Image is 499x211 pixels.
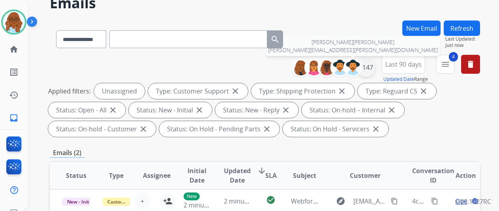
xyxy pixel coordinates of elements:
[224,197,266,205] span: 2 minutes ago
[9,113,19,123] mat-icon: inbox
[224,166,251,185] span: Updated Date
[302,102,404,118] div: Status: On-hold – Internal
[184,166,211,185] span: Initial Date
[466,60,475,69] mat-icon: delete
[311,38,353,46] span: [PERSON_NAME]
[270,35,280,44] mat-icon: search
[419,86,428,96] mat-icon: close
[358,83,436,99] div: Type: Reguard CS
[371,124,381,134] mat-icon: close
[66,171,86,180] span: Status
[456,196,472,206] span: Open
[148,83,248,99] div: Type: Customer Support
[293,171,316,180] span: Subject
[266,195,276,205] mat-icon: check_circle
[257,166,266,176] mat-icon: arrow_downward
[445,42,480,49] span: Just now
[184,201,226,209] span: 2 minutes ago
[94,83,145,99] div: Unassigned
[129,102,212,118] div: Status: New - Initial
[9,90,19,100] mat-icon: history
[48,102,126,118] div: Status: Open - All
[139,124,148,134] mat-icon: close
[48,121,156,137] div: Status: On-hold - Customer
[48,86,91,96] p: Applied filters:
[251,83,355,99] div: Type: Shipping Protection
[231,86,240,96] mat-icon: close
[141,196,144,206] span: +
[383,76,428,82] span: Range
[436,55,455,74] button: 4
[283,121,388,137] div: Status: On Hold - Servicers
[353,196,386,206] span: [EMAIL_ADDRESS][DOMAIN_NAME]
[62,198,99,206] span: New - Initial
[412,166,454,185] span: Conversation ID
[108,105,118,115] mat-icon: close
[356,58,375,77] div: +147
[262,124,272,134] mat-icon: close
[440,162,480,189] th: Action
[391,198,398,205] mat-icon: content_copy
[385,63,422,66] span: Last 90 days
[431,198,438,205] mat-icon: content_copy
[337,86,347,96] mat-icon: close
[9,45,19,54] mat-icon: home
[163,196,173,206] mat-icon: person_add
[184,192,200,200] p: New
[215,102,298,118] div: Status: New - Reply
[291,197,470,205] span: Webform from [EMAIL_ADDRESS][DOMAIN_NAME] on [DATE]
[444,21,480,36] button: Refresh
[265,171,277,180] span: SLA
[281,105,291,115] mat-icon: close
[382,55,425,74] button: Last 90 days
[50,148,84,158] p: Emails (2)
[195,105,204,115] mat-icon: close
[441,60,450,69] mat-icon: menu
[268,46,438,54] span: [PERSON_NAME][EMAIL_ADDRESS][PERSON_NAME][DOMAIN_NAME]
[135,193,150,209] button: +
[402,21,441,36] button: New Email
[350,171,381,180] span: Customer
[109,171,124,180] span: Type
[383,76,414,82] button: Updated Date
[336,196,345,206] mat-icon: explore
[353,38,394,46] span: [PERSON_NAME]
[3,11,25,33] img: avatar
[9,67,19,77] mat-icon: list_alt
[445,36,480,42] span: Last Updated:
[455,197,491,206] p: 0.20.1027RC
[449,52,458,62] span: 4
[103,198,154,206] span: Customer Support
[387,105,396,115] mat-icon: close
[143,171,171,180] span: Assignee
[159,121,280,137] div: Status: On Hold - Pending Parts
